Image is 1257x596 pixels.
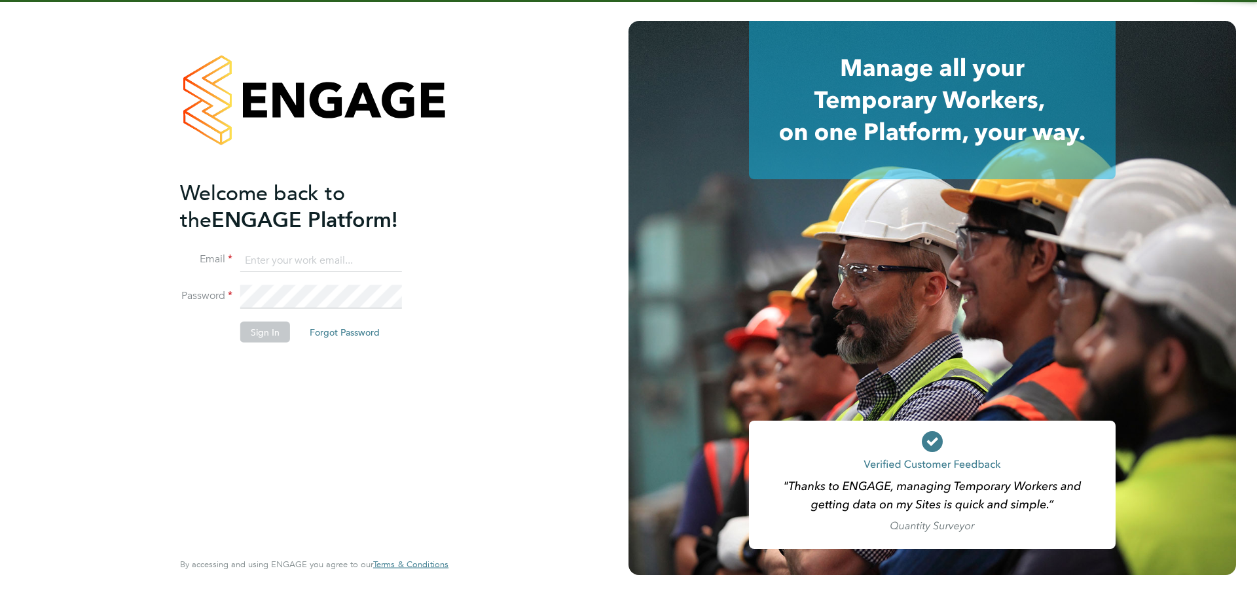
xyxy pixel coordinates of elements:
span: Welcome back to the [180,180,345,232]
span: By accessing and using ENGAGE you agree to our [180,559,448,570]
a: Terms & Conditions [373,559,448,570]
h2: ENGAGE Platform! [180,179,435,233]
button: Forgot Password [299,322,390,343]
button: Sign In [240,322,290,343]
label: Password [180,289,232,303]
label: Email [180,253,232,266]
input: Enter your work email... [240,249,402,272]
span: Terms & Conditions [373,559,448,570]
